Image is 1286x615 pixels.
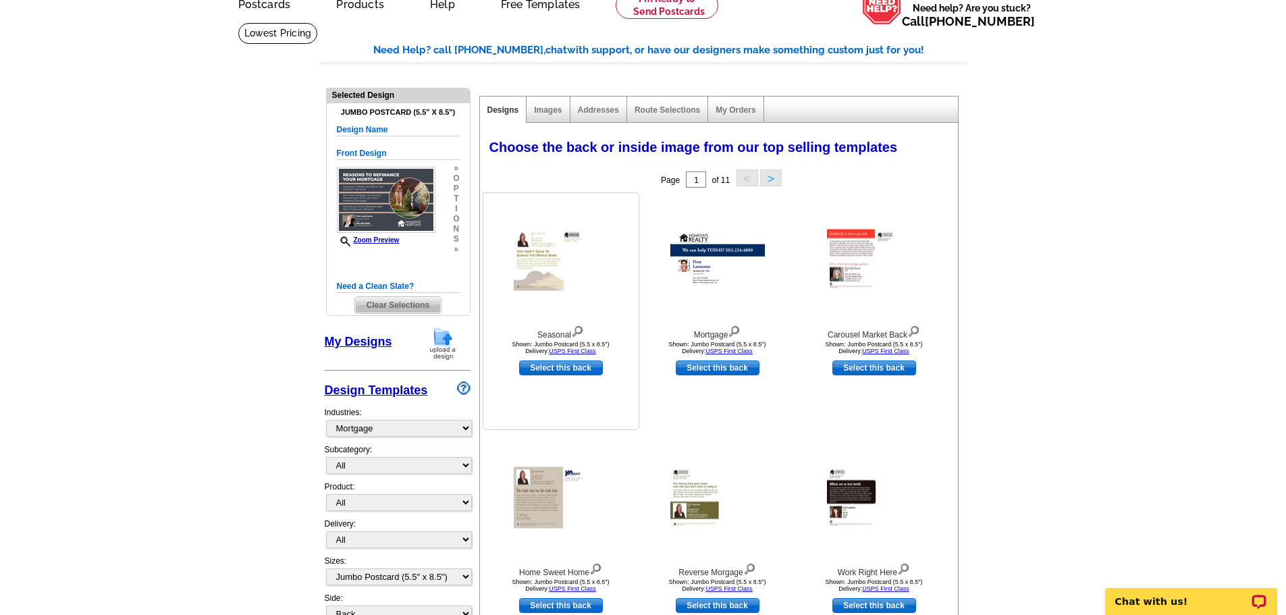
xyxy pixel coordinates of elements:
img: view design details [743,560,756,575]
div: Reverse Morgage [643,560,792,579]
div: Shown: Jumbo Postcard (5.5 x 8.5") Delivery: [643,579,792,592]
div: Shown: Jumbo Postcard (5.5 x 8.5") Delivery: [487,341,635,354]
span: Clear Selections [355,297,441,313]
a: Addresses [578,105,619,115]
span: Page [661,176,680,185]
a: Designs [487,105,519,115]
div: Shown: Jumbo Postcard (5.5 x 8.5") Delivery: [800,341,948,354]
div: Delivery: [325,518,471,555]
a: Zoom Preview [337,236,400,244]
a: USPS First Class [549,585,596,592]
a: use this design [832,360,916,375]
a: Design Templates [325,383,428,397]
span: » [453,244,459,255]
a: Images [534,105,562,115]
img: view design details [907,323,920,338]
img: view design details [897,560,910,575]
span: t [453,194,459,204]
div: Selected Design [327,88,470,101]
span: p [453,184,459,194]
img: GENPJF_Refiance_ALL.jpg [337,167,435,233]
div: Work Right Here [800,560,948,579]
div: Home Sweet Home [487,560,635,579]
a: use this design [676,598,759,613]
a: USPS First Class [705,348,753,354]
div: Industries: [325,400,471,444]
img: Mortgage [670,229,765,291]
span: s [453,234,459,244]
img: Work Right Here [827,467,921,529]
img: view design details [589,560,602,575]
img: view design details [728,323,741,338]
a: USPS First Class [862,585,909,592]
h5: Design Name [337,124,460,136]
a: use this design [676,360,759,375]
span: of 11 [712,176,730,185]
div: Sizes: [325,555,471,592]
button: < [736,169,758,186]
div: Seasonal [487,323,635,341]
a: USPS First Class [862,348,909,354]
h5: Need a Clean Slate? [337,280,460,293]
a: use this design [832,598,916,613]
h4: Jumbo Postcard (5.5" x 8.5") [337,108,460,117]
span: i [453,204,459,214]
div: Carousel Market Back [800,323,948,341]
a: [PHONE_NUMBER] [925,14,1035,28]
span: o [453,173,459,184]
div: Shown: Jumbo Postcard (5.5 x 8.5") Delivery: [800,579,948,592]
a: use this design [519,360,603,375]
img: upload-design [425,326,460,360]
a: USPS First Class [705,585,753,592]
div: Shown: Jumbo Postcard (5.5 x 8.5") Delivery: [487,579,635,592]
span: » [453,163,459,173]
span: Call [902,14,1035,28]
span: chat [545,44,567,56]
div: Product: [325,481,471,518]
a: USPS First Class [549,348,596,354]
span: Choose the back or inside image from our top selling templates [489,140,898,155]
span: Need help? Are you stuck? [902,1,1042,28]
iframe: LiveChat chat widget [1096,572,1286,615]
a: My Designs [325,335,392,348]
img: Reverse Morgage [670,467,765,529]
h5: Front Design [337,147,460,160]
img: Home Sweet Home [514,467,608,529]
div: Shown: Jumbo Postcard (5.5 x 8.5") Delivery: [643,341,792,354]
img: Seasonal [514,230,608,291]
span: n [453,224,459,234]
span: o [453,214,459,224]
a: use this design [519,598,603,613]
img: view design details [571,323,584,338]
div: Mortgage [643,323,792,341]
a: My Orders [716,105,755,115]
button: > [760,169,782,186]
a: Route Selections [635,105,700,115]
img: Carousel Market Back [827,230,921,291]
div: Subcategory: [325,444,471,481]
img: design-wizard-help-icon.png [457,381,471,395]
div: Need Help? call [PHONE_NUMBER], with support, or have our designers make something custom just fo... [373,43,967,58]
